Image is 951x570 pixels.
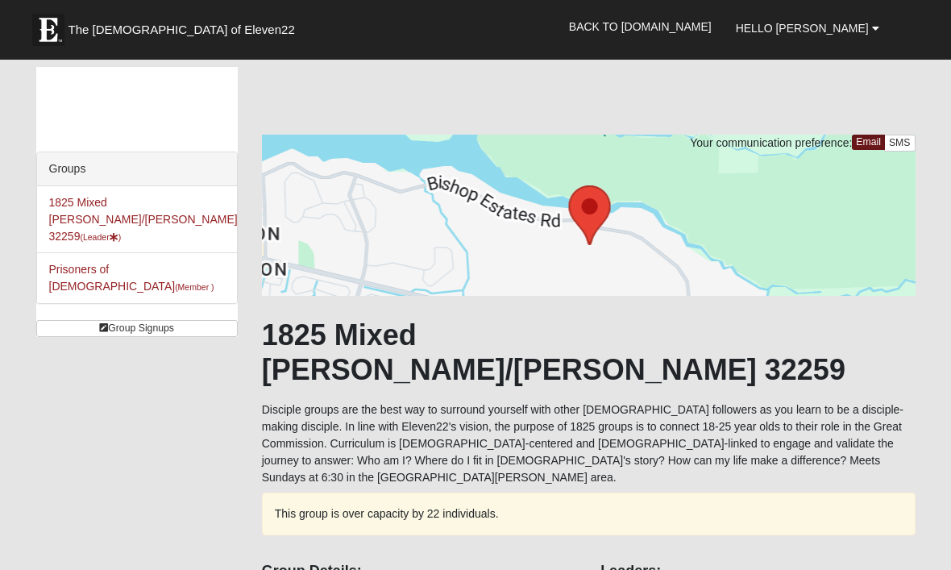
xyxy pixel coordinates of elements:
small: (Leader ) [80,232,121,242]
span: Hello [PERSON_NAME] [736,22,869,35]
a: Hello [PERSON_NAME] [724,8,891,48]
small: (Member ) [175,282,214,292]
img: Eleven22 logo [32,14,64,46]
a: Email [852,135,885,150]
span: Your communication preference: [690,136,852,149]
a: Prisoners of [DEMOGRAPHIC_DATA](Member ) [49,263,214,293]
h1: 1825 Mixed [PERSON_NAME]/[PERSON_NAME] 32259 [262,318,916,387]
a: 1825 Mixed [PERSON_NAME]/[PERSON_NAME] 32259(Leader) [49,196,238,243]
span: The [DEMOGRAPHIC_DATA] of Eleven22 [69,22,295,38]
a: Back to [DOMAIN_NAME] [557,6,724,47]
div: This group is over capacity by 22 individuals. [262,493,916,535]
a: Group Signups [36,320,238,337]
a: SMS [884,135,916,152]
a: The [DEMOGRAPHIC_DATA] of Eleven22 [24,6,347,46]
div: Groups [37,152,237,186]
